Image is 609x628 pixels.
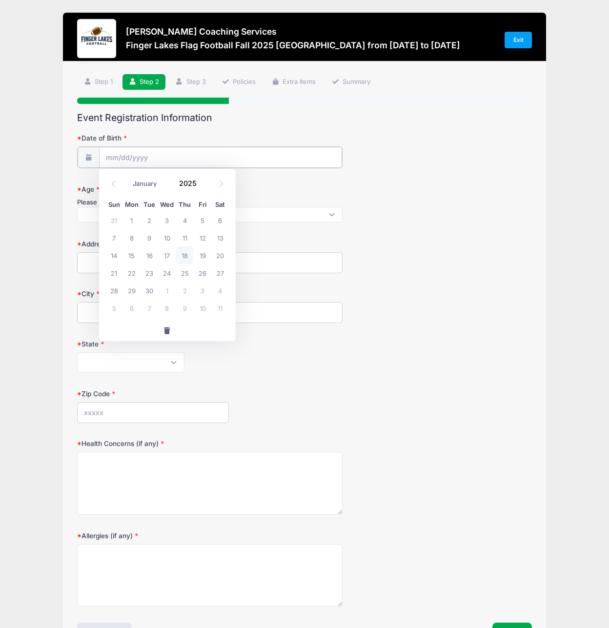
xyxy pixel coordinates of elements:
[123,246,141,264] span: September 15, 2025
[77,439,228,448] label: Health Concerns (if any)
[141,211,158,229] span: September 2, 2025
[176,299,194,317] span: October 9, 2025
[176,202,194,208] span: Thu
[141,246,158,264] span: September 16, 2025
[141,264,158,282] span: September 23, 2025
[77,133,228,143] label: Date of Birth
[211,202,229,208] span: Sat
[123,211,141,229] span: September 1, 2025
[176,282,194,299] span: October 2, 2025
[194,282,211,299] span: October 3, 2025
[158,246,176,264] span: September 17, 2025
[325,74,377,90] a: Summary
[158,229,176,246] span: September 10, 2025
[105,202,123,208] span: Sun
[175,176,206,190] input: Year
[123,264,141,282] span: September 22, 2025
[194,246,211,264] span: September 19, 2025
[211,282,229,299] span: October 4, 2025
[141,282,158,299] span: September 30, 2025
[211,246,229,264] span: September 20, 2025
[141,202,158,208] span: Tue
[77,402,228,423] input: xxxxx
[122,74,166,90] a: Step 2
[105,211,123,229] span: August 31, 2025
[82,212,88,221] textarea: Search
[194,229,211,246] span: September 12, 2025
[123,282,141,299] span: September 29, 2025
[77,184,228,194] label: Age
[169,74,212,90] a: Step 3
[77,531,228,541] label: Allergies (if any)
[99,147,342,168] input: mm/dd/yyyy
[128,177,172,190] select: Month
[77,112,532,123] h2: Event Registration Information
[141,299,158,317] span: October 7, 2025
[77,239,228,249] label: Address
[158,264,176,282] span: September 24, 2025
[194,299,211,317] span: October 10, 2025
[105,282,123,299] span: September 28, 2025
[211,211,229,229] span: September 6, 2025
[176,211,194,229] span: September 4, 2025
[77,198,342,207] div: Please select from the following options...
[158,282,176,299] span: October 1, 2025
[211,264,229,282] span: September 27, 2025
[505,32,532,48] a: Exit
[105,246,123,264] span: September 14, 2025
[126,40,460,50] h3: Finger Lakes Flag Football Fall 2025 [GEOGRAPHIC_DATA] from [DATE] to [DATE]
[105,229,123,246] span: September 7, 2025
[194,211,211,229] span: September 5, 2025
[123,229,141,246] span: September 8, 2025
[211,229,229,246] span: September 13, 2025
[194,202,211,208] span: Fri
[158,299,176,317] span: October 8, 2025
[211,299,229,317] span: October 11, 2025
[123,202,141,208] span: Mon
[158,211,176,229] span: September 3, 2025
[194,264,211,282] span: September 26, 2025
[77,289,228,299] label: City
[77,74,119,90] a: Step 1
[123,299,141,317] span: October 6, 2025
[158,202,176,208] span: Wed
[176,264,194,282] span: September 25, 2025
[105,299,123,317] span: October 5, 2025
[141,229,158,246] span: September 9, 2025
[105,264,123,282] span: September 21, 2025
[265,74,322,90] a: Extra Items
[77,339,228,349] label: State
[77,389,228,399] label: Zip Code
[176,229,194,246] span: September 11, 2025
[215,74,262,90] a: Policies
[176,246,194,264] span: September 18, 2025
[126,26,460,37] h3: [PERSON_NAME] Coaching Services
